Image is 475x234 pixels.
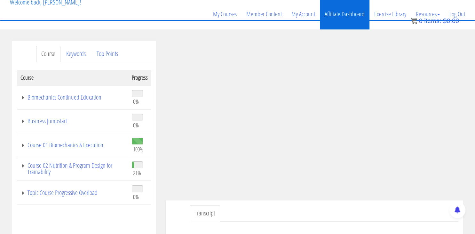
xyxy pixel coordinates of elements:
[411,18,417,24] img: icon11.png
[91,46,123,62] a: Top Points
[36,46,60,62] a: Course
[20,162,125,175] a: Course 02 Nutrition & Program Design for Trainability
[133,193,139,200] span: 0%
[61,46,91,62] a: Keywords
[424,17,441,24] span: items:
[443,17,459,24] bdi: 0.00
[190,205,220,222] a: Transcript
[20,118,125,124] a: Business Jumpstart
[443,17,447,24] span: $
[129,70,151,85] th: Progress
[20,94,125,101] a: Biomechanics Continued Education
[133,98,139,105] span: 0%
[133,169,141,176] span: 21%
[419,17,422,24] span: 0
[133,146,143,153] span: 100%
[133,122,139,129] span: 0%
[20,190,125,196] a: Topic Course Progressive Overload
[20,142,125,148] a: Course 01 Biomechanics & Execution
[411,17,459,24] a: 0 items: $0.00
[17,70,129,85] th: Course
